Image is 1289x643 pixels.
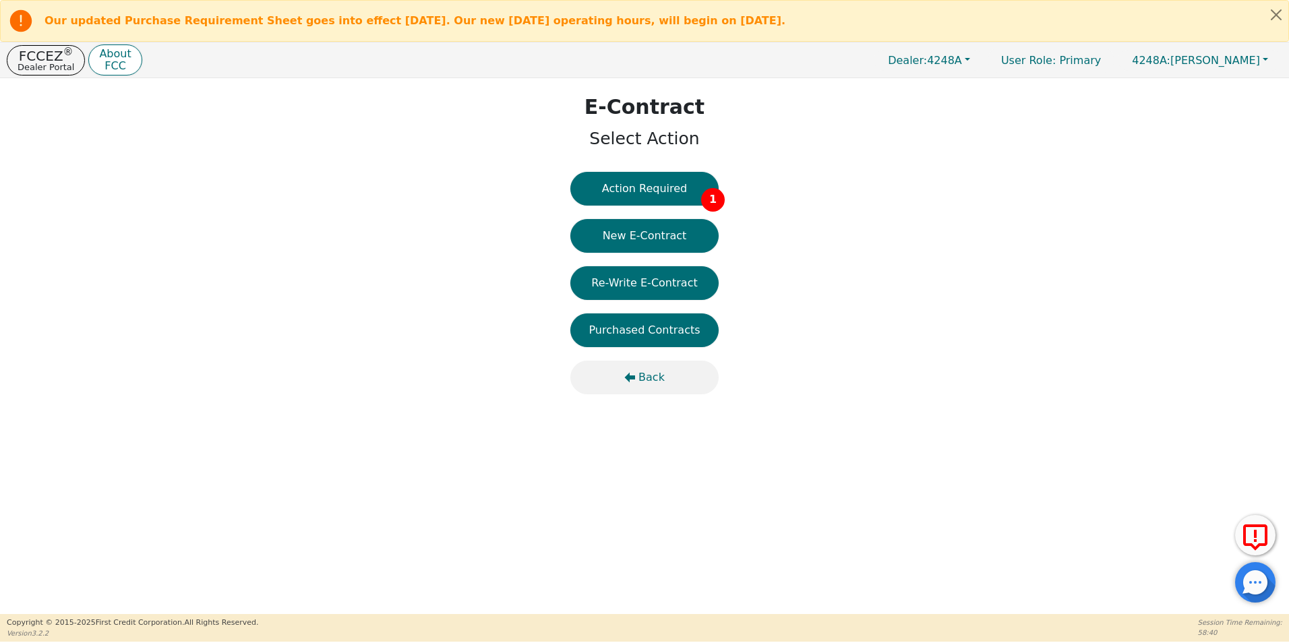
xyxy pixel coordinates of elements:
[1132,54,1260,67] span: [PERSON_NAME]
[584,126,705,152] p: Select Action
[584,95,705,119] h1: E-Contract
[18,49,74,63] p: FCCEZ
[570,361,719,394] button: Back
[888,54,927,67] span: Dealer:
[18,63,74,71] p: Dealer Portal
[1118,50,1282,71] button: 4248A:[PERSON_NAME]
[888,54,962,67] span: 4248A
[1264,1,1288,28] button: Close alert
[99,61,131,71] p: FCC
[570,172,719,206] button: Action Required1
[874,50,984,71] button: Dealer:4248A
[7,617,258,629] p: Copyright © 2015- 2025 First Credit Corporation.
[1235,515,1276,555] button: Report Error to FCC
[988,47,1114,73] p: Primary
[1001,54,1056,67] span: User Role :
[7,628,258,638] p: Version 3.2.2
[63,46,73,58] sup: ®
[988,47,1114,73] a: User Role: Primary
[570,313,719,347] button: Purchased Contracts
[1198,617,1282,627] p: Session Time Remaining:
[638,369,665,386] span: Back
[88,44,142,76] button: AboutFCC
[99,49,131,59] p: About
[570,219,719,253] button: New E-Contract
[184,618,258,627] span: All Rights Reserved.
[1132,54,1170,67] span: 4248A:
[1198,627,1282,638] p: 58:40
[44,14,785,27] b: Our updated Purchase Requirement Sheet goes into effect [DATE]. Our new [DATE] operating hours, w...
[7,45,85,75] button: FCCEZ®Dealer Portal
[570,266,719,300] button: Re-Write E-Contract
[701,188,725,212] span: 1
